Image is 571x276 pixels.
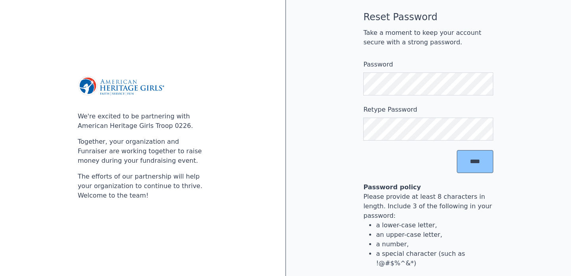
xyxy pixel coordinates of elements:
[363,192,493,221] p: Please provide at least 8 characters in length. Include 3 of the following in your password:
[363,11,493,23] h1: Reset Password
[363,105,493,114] label: Retype Password
[376,249,493,268] li: a special character (such as !@#$%^&*)
[363,60,493,69] label: Password
[78,172,208,200] p: The efforts of our partnership will help your organization to continue to thrive. Welcome to the ...
[376,221,493,230] li: a lower-case letter,
[363,183,493,192] p: Password policy
[78,76,165,96] img: American Heritage Girls Troop 0226
[363,28,493,47] p: Take a moment to keep your account secure with a strong password.
[78,112,208,131] p: We're excited to be partnering with American Heritage Girls Troop 0226.
[78,137,208,166] p: Together, your organization and Funraiser are working together to raise money during your fundrai...
[376,240,493,249] li: a number,
[376,230,493,240] li: an upper-case letter,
